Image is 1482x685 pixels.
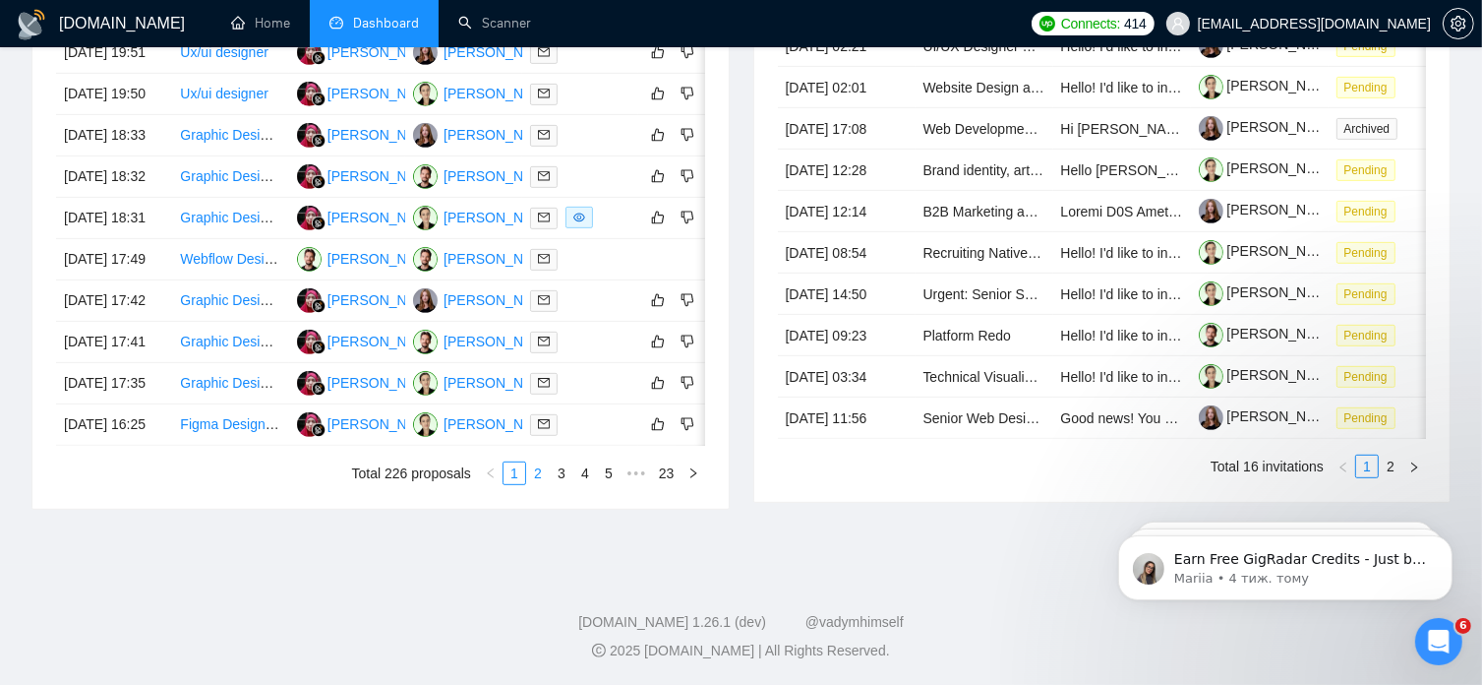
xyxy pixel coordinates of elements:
[1199,281,1223,306] img: c1Z9G9ximPywiqLChOD4O5HTe7TaTgAbWoBzHn06Ad6DsuC4ULsqJG47Z3--pMBS8e
[329,16,343,30] span: dashboard
[1336,203,1403,218] a: Pending
[172,405,288,446] td: Figma Design for Blog & Articles Template
[1199,284,1340,300] a: [PERSON_NAME]
[676,123,699,147] button: dislike
[538,294,550,306] span: mail
[646,206,670,229] button: like
[1199,202,1340,218] a: [PERSON_NAME]
[172,32,288,74] td: Ux/ui designer
[1336,407,1395,429] span: Pending
[56,322,172,363] td: [DATE] 17:41
[297,209,441,224] a: D[PERSON_NAME]
[56,363,172,405] td: [DATE] 17:35
[479,462,503,485] button: left
[1336,201,1395,222] span: Pending
[56,74,172,115] td: [DATE] 19:50
[413,40,438,65] img: TB
[526,462,550,485] li: 2
[479,462,503,485] li: Previous Page
[297,250,441,266] a: RV[PERSON_NAME]
[1402,455,1426,478] li: Next Page
[1199,243,1340,259] a: [PERSON_NAME]
[504,463,525,484] a: 1
[573,212,585,223] span: eye
[327,207,441,228] div: [PERSON_NAME]
[56,280,172,322] td: [DATE] 17:42
[578,614,766,630] a: [DOMAIN_NAME] 1.26.1 (dev)
[923,204,1261,219] a: B2B Marketing and Sales Specialist for Beauty Industry
[1336,120,1406,136] a: Archived
[312,134,326,148] img: gigradar-bm.png
[527,463,549,484] a: 2
[327,331,441,352] div: [PERSON_NAME]
[444,165,557,187] div: [PERSON_NAME]
[312,423,326,437] img: gigradar-bm.png
[651,375,665,391] span: like
[651,210,665,225] span: like
[312,93,326,106] img: gigradar-bm.png
[172,239,288,280] td: Webflow Designer Needed for SEO-Optimized Local Landing Page Template
[413,412,438,437] img: VK
[651,44,665,60] span: like
[1336,285,1403,301] a: Pending
[681,210,694,225] span: dislike
[646,371,670,395] button: like
[312,175,326,189] img: gigradar-bm.png
[646,164,670,188] button: like
[682,462,705,485] button: right
[413,330,438,354] img: RV
[676,40,699,64] button: dislike
[444,248,557,270] div: [PERSON_NAME]
[1336,37,1403,53] a: Pending
[538,253,550,265] span: mail
[180,375,496,391] a: Graphic Designer Needed for Health App Static Ads
[458,15,531,31] a: searchScanner
[413,209,557,224] a: VK[PERSON_NAME]
[312,51,326,65] img: gigradar-bm.png
[676,330,699,353] button: dislike
[413,123,438,148] img: TB
[923,80,1338,95] a: Website Design and Development for Modular Containers Company
[1332,455,1355,478] button: left
[172,115,288,156] td: Graphic Designer for Social Media and Web Assets
[180,251,648,267] a: Webflow Designer Needed for SEO-Optimized Local Landing Page Template
[312,217,326,230] img: gigradar-bm.png
[1337,462,1349,473] span: left
[413,374,557,390] a: VK[PERSON_NAME]
[180,168,493,184] a: Graphic Designer for Social Media and Web Assets
[1089,494,1482,632] iframe: Intercom notifications повідомлення
[1336,242,1395,264] span: Pending
[297,82,322,106] img: D
[1336,409,1403,425] a: Pending
[413,43,557,59] a: TB[PERSON_NAME]
[651,86,665,101] span: like
[56,156,172,198] td: [DATE] 18:32
[297,43,441,59] a: D[PERSON_NAME]
[646,82,670,105] button: like
[646,288,670,312] button: like
[1336,77,1395,98] span: Pending
[923,286,1389,302] a: Urgent: Senior SaaS Web Designer for Blockchain Security Platform Launch
[1199,75,1223,99] img: c1Z9G9ximPywiqLChOD4O5HTe7TaTgAbWoBzHn06Ad6DsuC4ULsqJG47Z3--pMBS8e
[923,38,1267,54] a: UI/UX Designer Needed for Futuristic Accountability App
[916,108,1053,150] td: Web Development and Design
[413,126,557,142] a: TB[PERSON_NAME]
[172,198,288,239] td: Graphic Designer for Social Media and Web Assets
[56,198,172,239] td: [DATE] 18:31
[1199,405,1223,430] img: c1i1C4GbPzK8a6VQTaaFhHMDCqGgwIFFNuPMLd4kH8rZiF0HTDS5XhOfVQbhsoiF-V
[1336,118,1398,140] span: Archived
[916,398,1053,439] td: Senior Web Designer Needed for Web and UX Tasks
[646,330,670,353] button: like
[413,288,438,313] img: TB
[297,415,441,431] a: D[PERSON_NAME]
[297,371,322,396] img: D
[413,250,557,266] a: RV[PERSON_NAME]
[1199,78,1340,93] a: [PERSON_NAME]
[646,123,670,147] button: like
[574,463,596,484] a: 4
[413,247,438,272] img: RV
[56,239,172,280] td: [DATE] 17:49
